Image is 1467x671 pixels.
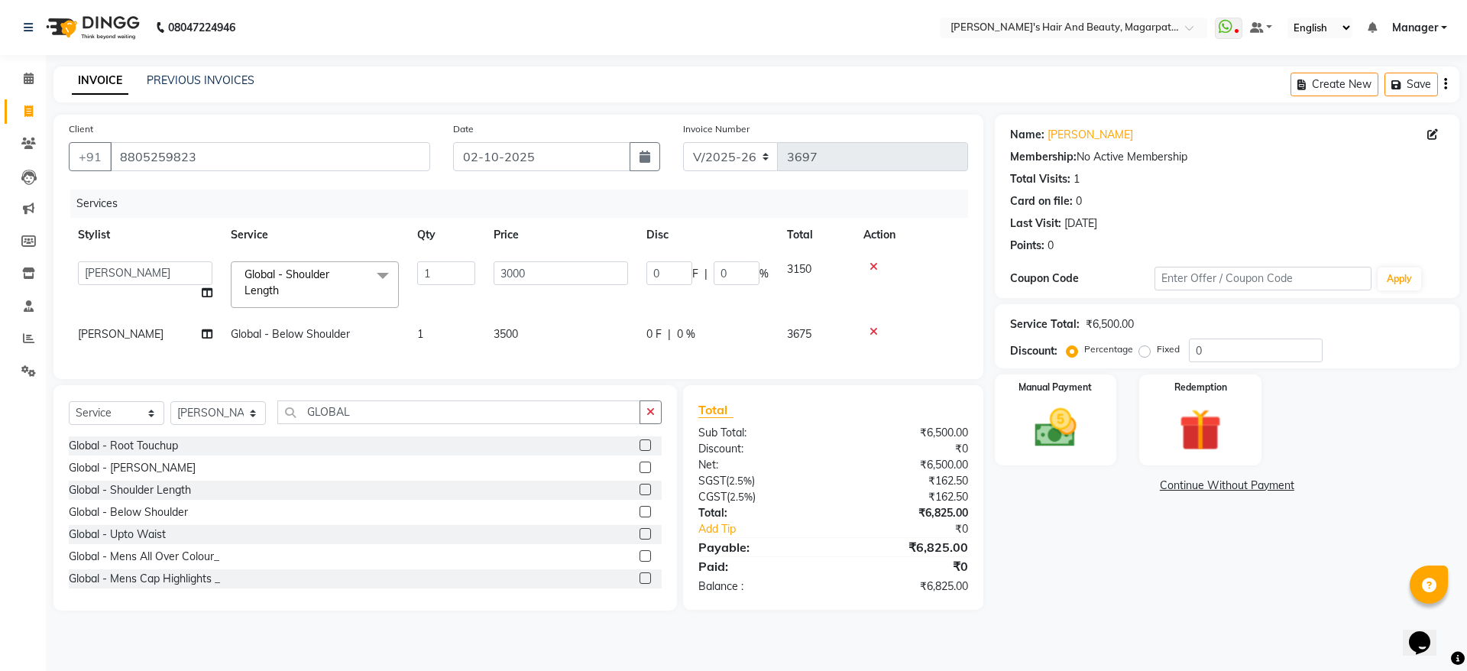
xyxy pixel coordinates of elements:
button: +91 [69,142,112,171]
a: PREVIOUS INVOICES [147,73,254,87]
div: ₹6,825.00 [833,579,979,595]
a: INVOICE [72,67,128,95]
div: ₹6,500.00 [1086,316,1134,332]
span: 3150 [787,262,811,276]
img: _cash.svg [1022,404,1090,452]
span: Global - Below Shoulder [231,327,350,341]
span: F [692,266,698,282]
label: Client [69,122,93,136]
div: ₹6,825.00 [833,505,979,521]
div: Total Visits: [1010,171,1070,187]
input: Search or Scan [277,400,640,424]
div: No Active Membership [1010,149,1444,165]
div: ₹6,500.00 [833,425,979,441]
div: Membership: [1010,149,1077,165]
div: [DATE] [1064,216,1097,232]
div: Points: [1010,238,1044,254]
th: Action [854,218,968,252]
input: Enter Offer / Coupon Code [1154,267,1371,290]
div: 1 [1074,171,1080,187]
div: ₹162.50 [833,473,979,489]
b: 08047224946 [168,6,235,49]
div: Discount: [687,441,833,457]
div: Net: [687,457,833,473]
img: logo [39,6,144,49]
div: 0 [1048,238,1054,254]
div: Discount: [1010,343,1057,359]
div: Last Visit: [1010,216,1061,232]
img: _gift.svg [1166,404,1235,456]
div: Global - Root Touchup [69,438,178,454]
div: 0 [1076,193,1082,209]
div: Coupon Code [1010,271,1154,287]
span: 1 [417,327,423,341]
label: Date [453,122,474,136]
div: ₹0 [833,557,979,575]
div: Global - [PERSON_NAME] [69,460,196,476]
span: 2.5% [730,491,753,503]
span: 0 % [677,326,695,342]
div: Balance : [687,579,833,595]
div: ( ) [687,489,833,505]
div: ₹6,500.00 [833,457,979,473]
a: Add Tip [687,521,857,537]
label: Percentage [1084,342,1133,356]
a: Continue Without Payment [998,478,1456,494]
span: CGST [698,490,727,504]
span: SGST [698,474,726,488]
div: Payable: [687,538,833,556]
div: ₹6,825.00 [833,538,979,556]
div: ₹162.50 [833,489,979,505]
input: Search by Name/Mobile/Email/Code [110,142,430,171]
iframe: chat widget [1403,610,1452,656]
label: Redemption [1174,381,1227,394]
div: Total: [687,505,833,521]
span: [PERSON_NAME] [78,327,164,341]
div: Global - Shoulder Length [69,482,191,498]
th: Price [484,218,637,252]
th: Disc [637,218,778,252]
th: Qty [408,218,484,252]
div: ₹0 [833,441,979,457]
span: 3675 [787,327,811,341]
div: Card on file: [1010,193,1073,209]
div: Paid: [687,557,833,575]
span: | [668,326,671,342]
div: Service Total: [1010,316,1080,332]
label: Fixed [1157,342,1180,356]
div: ( ) [687,473,833,489]
span: 2.5% [729,475,752,487]
label: Invoice Number [683,122,750,136]
span: 0 F [646,326,662,342]
span: Total [698,402,733,418]
button: Create New [1291,73,1378,96]
div: Global - Upto Waist [69,527,166,543]
th: Service [222,218,408,252]
a: x [279,284,286,297]
span: Manager [1392,20,1438,36]
a: [PERSON_NAME] [1048,127,1133,143]
span: % [759,266,769,282]
div: ₹0 [857,521,979,537]
th: Total [778,218,854,252]
th: Stylist [69,218,222,252]
span: | [704,266,708,282]
button: Apply [1378,267,1421,290]
div: Global - Mens Cap Highlights _ [69,571,220,587]
div: Services [70,190,980,218]
div: Global - Mens All Over Colour_ [69,549,219,565]
span: 3500 [494,327,518,341]
div: Sub Total: [687,425,833,441]
label: Manual Payment [1018,381,1092,394]
span: Global - Shoulder Length [244,267,329,297]
div: Global - Below Shoulder [69,504,188,520]
button: Save [1384,73,1438,96]
div: Name: [1010,127,1044,143]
